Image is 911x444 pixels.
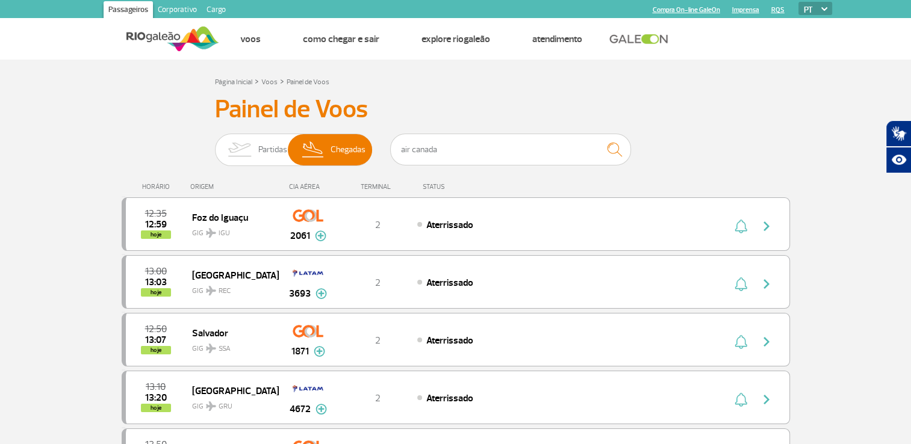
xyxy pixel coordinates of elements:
[206,286,216,295] img: destiny_airplane.svg
[145,267,167,276] span: 2025-09-26 13:00:00
[153,1,202,20] a: Corporativo
[759,335,774,349] img: seta-direita-painel-voo.svg
[125,183,191,191] div: HORÁRIO
[735,219,747,233] img: sino-painel-voo.svg
[190,183,278,191] div: ORIGEM
[192,337,269,354] span: GIG
[759,392,774,407] img: seta-direita-painel-voo.svg
[421,33,490,45] a: Explore RIOgaleão
[316,288,327,299] img: mais-info-painel-voo.svg
[886,147,911,173] button: Abrir recursos assistivos.
[192,221,269,239] span: GIG
[759,277,774,291] img: seta-direita-painel-voo.svg
[886,120,911,147] button: Abrir tradutor de língua de sinais.
[146,383,166,391] span: 2025-09-26 13:10:00
[417,183,515,191] div: STATUS
[375,219,381,231] span: 2
[145,220,167,229] span: 2025-09-26 12:59:58
[215,94,697,125] h3: Painel de Voos
[202,1,231,20] a: Cargo
[145,278,167,286] span: 2025-09-26 13:03:43
[104,1,153,20] a: Passageiros
[426,277,473,289] span: Aterrissado
[735,277,747,291] img: sino-painel-voo.svg
[206,401,216,411] img: destiny_airplane.svg
[759,219,774,233] img: seta-direita-painel-voo.svg
[290,402,311,416] span: 4672
[375,335,381,347] span: 2
[303,33,379,45] a: Como chegar e sair
[219,228,230,239] span: IGU
[314,346,325,357] img: mais-info-painel-voo.svg
[219,286,231,297] span: REC
[296,134,331,165] img: slider-desembarque
[141,404,171,412] span: hoje
[732,6,759,14] a: Imprensa
[261,78,278,87] a: Voos
[192,279,269,297] span: GIG
[192,395,269,412] span: GIG
[206,344,216,353] img: destiny_airplane.svg
[653,6,720,14] a: Compra On-line GaleOn
[145,336,166,344] span: 2025-09-26 13:07:01
[192,209,269,225] span: Foz do Iguaçu
[141,230,171,239] span: hoje
[886,120,911,173] div: Plugin de acessibilidade da Hand Talk.
[532,33,582,45] a: Atendimento
[280,74,284,88] a: >
[290,229,310,243] span: 2061
[426,392,473,404] span: Aterrissado
[192,325,269,341] span: Salvador
[315,230,326,241] img: mais-info-painel-voo.svg
[390,134,631,165] input: Voo, cidade ou cia aérea
[426,335,473,347] span: Aterrissado
[375,277,381,289] span: 2
[331,134,365,165] span: Chegadas
[771,6,785,14] a: RQS
[258,134,287,165] span: Partidas
[375,392,381,404] span: 2
[338,183,417,191] div: TERMINAL
[735,335,747,349] img: sino-painel-voo.svg
[255,74,259,88] a: >
[192,383,269,398] span: [GEOGRAPHIC_DATA]
[206,228,216,238] img: destiny_airplane.svg
[145,393,167,402] span: 2025-09-26 13:20:01
[215,78,252,87] a: Página Inicial
[219,344,231,354] span: SSA
[192,267,269,283] span: [GEOGRAPHIC_DATA]
[220,134,258,165] img: slider-embarque
[316,404,327,415] img: mais-info-painel-voo.svg
[287,78,329,87] a: Painel de Voos
[735,392,747,407] img: sino-painel-voo.svg
[219,401,232,412] span: GRU
[141,288,171,297] span: hoje
[141,346,171,354] span: hoje
[145,209,167,218] span: 2025-09-26 12:35:00
[240,33,261,45] a: Voos
[291,344,309,359] span: 1871
[426,219,473,231] span: Aterrissado
[278,183,338,191] div: CIA AÉREA
[145,325,167,333] span: 2025-09-26 12:50:00
[289,286,311,301] span: 3693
